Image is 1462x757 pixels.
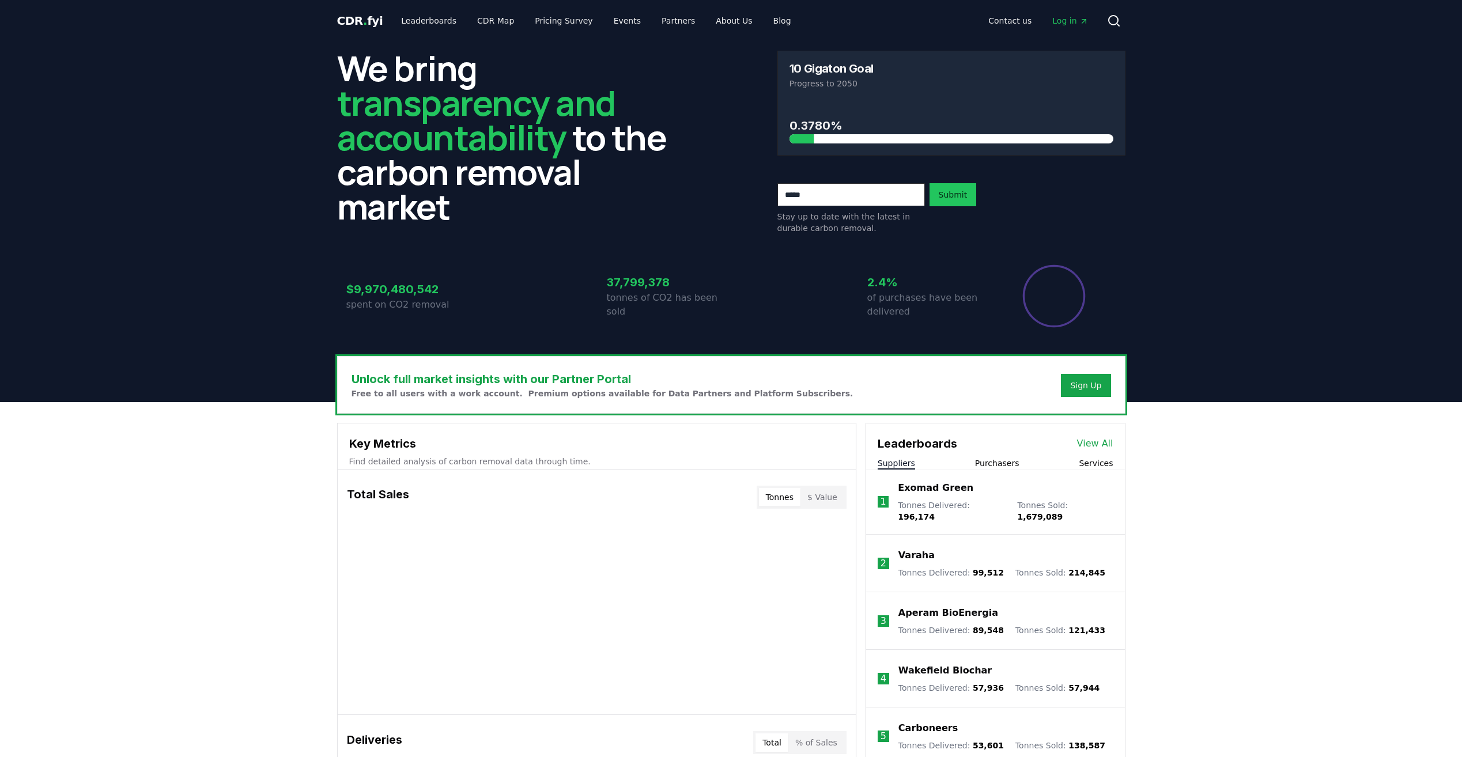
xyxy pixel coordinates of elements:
[789,117,1113,134] h3: 0.3780%
[898,740,1004,751] p: Tonnes Delivered :
[1015,740,1105,751] p: Tonnes Sold :
[973,741,1004,750] span: 53,601
[1022,264,1086,328] div: Percentage of sales delivered
[880,495,886,509] p: 1
[881,614,886,628] p: 3
[1043,10,1097,31] a: Log in
[392,10,466,31] a: Leaderboards
[1068,741,1105,750] span: 138,587
[898,682,1004,694] p: Tonnes Delivered :
[1015,624,1105,636] p: Tonnes Sold :
[881,557,886,570] p: 2
[337,79,615,161] span: transparency and accountability
[1079,457,1113,469] button: Services
[607,274,731,291] h3: 37,799,378
[979,10,1097,31] nav: Main
[973,683,1004,692] span: 57,936
[898,606,998,620] a: Aperam BioEnergia
[898,567,1004,578] p: Tonnes Delivered :
[898,548,935,562] a: Varaha
[898,512,935,521] span: 196,174
[777,211,925,234] p: Stay up to date with the latest in durable carbon removal.
[392,10,800,31] nav: Main
[346,298,471,312] p: spent on CO2 removal
[789,78,1113,89] p: Progress to 2050
[363,14,367,28] span: .
[1068,568,1105,577] span: 214,845
[1077,437,1113,451] a: View All
[898,721,958,735] a: Carboneers
[898,499,1006,523] p: Tonnes Delivered :
[605,10,650,31] a: Events
[352,370,853,388] h3: Unlock full market insights with our Partner Portal
[788,733,844,752] button: % of Sales
[800,488,844,506] button: $ Value
[1017,512,1063,521] span: 1,679,089
[346,281,471,298] h3: $9,970,480,542
[707,10,761,31] a: About Us
[652,10,704,31] a: Partners
[349,456,844,467] p: Find detailed analysis of carbon removal data through time.
[337,13,383,29] a: CDR.fyi
[1015,567,1105,578] p: Tonnes Sold :
[759,488,800,506] button: Tonnes
[352,388,853,399] p: Free to all users with a work account. Premium options available for Data Partners and Platform S...
[337,14,383,28] span: CDR fyi
[878,435,957,452] h3: Leaderboards
[898,481,973,495] a: Exomad Green
[1061,374,1110,397] button: Sign Up
[764,10,800,31] a: Blog
[789,63,874,74] h3: 10 Gigaton Goal
[1015,682,1100,694] p: Tonnes Sold :
[1070,380,1101,391] a: Sign Up
[930,183,977,206] button: Submit
[867,274,992,291] h3: 2.4%
[1068,683,1100,692] span: 57,944
[347,731,402,754] h3: Deliveries
[755,733,788,752] button: Total
[607,291,731,319] p: tonnes of CO2 has been sold
[337,51,685,224] h2: We bring to the carbon removal market
[979,10,1041,31] a: Contact us
[468,10,523,31] a: CDR Map
[347,486,409,509] h3: Total Sales
[973,626,1004,635] span: 89,548
[878,457,915,469] button: Suppliers
[898,624,1004,636] p: Tonnes Delivered :
[881,729,886,743] p: 5
[973,568,1004,577] span: 99,512
[526,10,602,31] a: Pricing Survey
[1068,626,1105,635] span: 121,433
[1017,499,1113,523] p: Tonnes Sold :
[898,664,992,677] a: Wakefield Biochar
[975,457,1019,469] button: Purchasers
[867,291,992,319] p: of purchases have been delivered
[1052,15,1088,27] span: Log in
[349,435,844,452] h3: Key Metrics
[881,672,886,686] p: 4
